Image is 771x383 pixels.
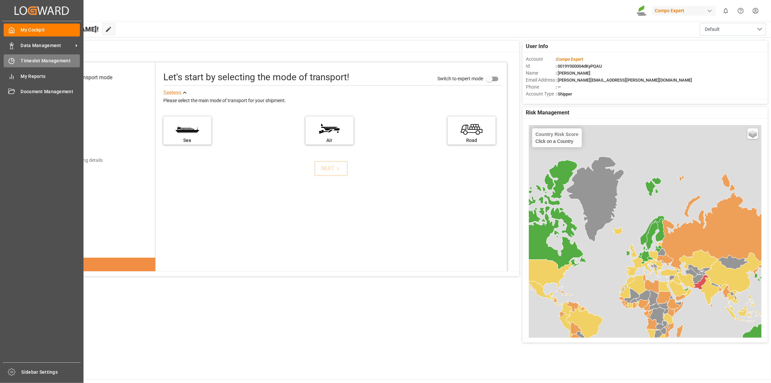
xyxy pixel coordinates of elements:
[314,161,348,176] button: NEXT
[526,109,569,117] span: Risk Management
[733,3,748,18] button: Help Center
[557,57,583,62] span: Compo Expert
[163,89,181,97] div: See less
[4,24,80,36] a: My Cockpit
[747,128,758,139] a: Layers
[556,85,561,90] span: : —
[637,5,647,17] img: Screenshot%202023-09-29%20at%2010.02.21.png_1712312052.png
[21,42,73,49] span: Data Management
[21,27,80,33] span: My Cockpit
[21,57,80,64] span: Timeslot Management
[526,84,556,91] span: Phone
[4,70,80,83] a: My Reports
[28,23,99,35] span: Hello [PERSON_NAME]!
[526,70,556,77] span: Name
[526,77,556,84] span: Email Address
[21,88,80,95] span: Document Management
[652,4,718,17] button: Compo Expert
[167,137,208,144] div: Sea
[4,85,80,98] a: Document Management
[321,164,341,172] div: NEXT
[556,64,602,69] span: : 0019Y000004dKyPQAU
[556,71,590,76] span: : [PERSON_NAME]
[163,97,502,105] div: Please select the main mode of transport for your shipment.
[526,63,556,70] span: Id
[163,70,349,84] div: Let's start by selecting the mode of transport!
[556,92,572,96] span: : Shipper
[437,76,483,81] span: Switch to expert mode
[535,132,578,144] div: Click on a Country
[652,6,716,16] div: Compo Expert
[535,132,578,137] h4: Country Risk Score
[61,74,112,82] div: Select transport mode
[309,137,350,144] div: Air
[700,23,766,35] button: open menu
[718,3,733,18] button: show 0 new notifications
[556,57,583,62] span: :
[21,73,80,80] span: My Reports
[556,78,692,83] span: : [PERSON_NAME][EMAIL_ADDRESS][PERSON_NAME][DOMAIN_NAME]
[4,54,80,67] a: Timeslot Management
[451,137,492,144] div: Road
[526,42,548,50] span: User Info
[526,56,556,63] span: Account
[22,369,81,376] span: Sidebar Settings
[705,26,720,33] span: Default
[526,91,556,97] span: Account Type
